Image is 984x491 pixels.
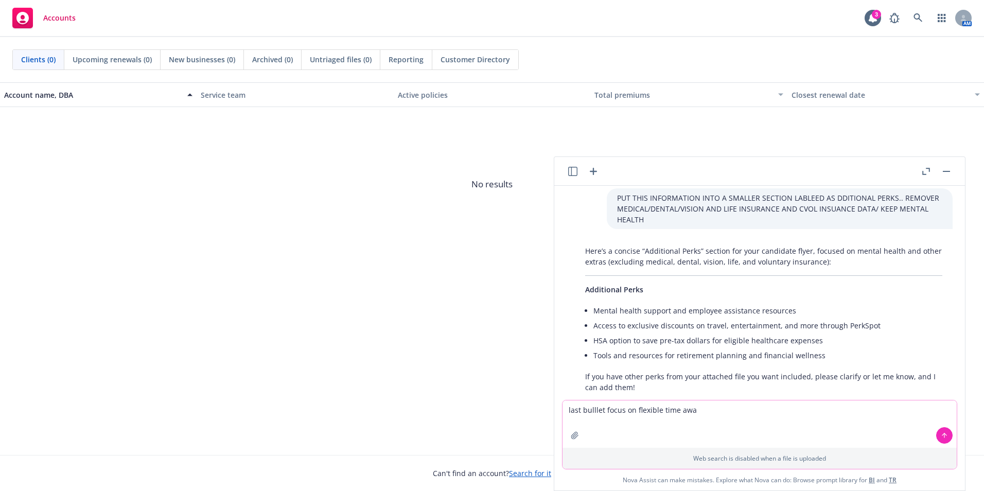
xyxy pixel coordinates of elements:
[389,54,424,65] span: Reporting
[593,318,942,333] li: Access to exclusive discounts on travel, entertainment, and more through PerkSpot
[433,468,551,479] span: Can't find an account?
[169,54,235,65] span: New businesses (0)
[908,8,928,28] a: Search
[590,82,787,107] button: Total premiums
[884,8,905,28] a: Report a Bug
[593,333,942,348] li: HSA option to save pre-tax dollars for eligible healthcare expenses
[201,90,389,100] div: Service team
[509,468,551,478] a: Search for it
[872,10,881,19] div: 3
[21,54,56,65] span: Clients (0)
[623,469,897,490] span: Nova Assist can make mistakes. Explore what Nova can do: Browse prompt library for and
[585,285,643,294] span: Additional Perks
[932,8,952,28] a: Switch app
[889,476,897,484] a: TR
[585,371,942,393] p: If you have other perks from your attached file you want included, please clarify or let me know,...
[569,454,951,463] p: Web search is disabled when a file is uploaded
[8,4,80,32] a: Accounts
[593,303,942,318] li: Mental health support and employee assistance resources
[252,54,293,65] span: Archived (0)
[869,476,875,484] a: BI
[197,82,393,107] button: Service team
[617,192,942,225] p: PUT THIS INFORMATION INTO A SMALLER SECTION LABLEED AS DDITIONAL PERKS.. REMOVER MEDICAL/DENTAL/V...
[585,246,942,267] p: Here’s a concise “Additional Perks” section for your candidate flyer, focused on mental health an...
[398,90,586,100] div: Active policies
[4,90,181,100] div: Account name, DBA
[310,54,372,65] span: Untriaged files (0)
[792,90,969,100] div: Closest renewal date
[43,14,76,22] span: Accounts
[394,82,590,107] button: Active policies
[563,400,957,448] textarea: last bulllet focus on flexible time awa
[73,54,152,65] span: Upcoming renewals (0)
[593,348,942,363] li: Tools and resources for retirement planning and financial wellness
[594,90,771,100] div: Total premiums
[441,54,510,65] span: Customer Directory
[787,82,984,107] button: Closest renewal date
